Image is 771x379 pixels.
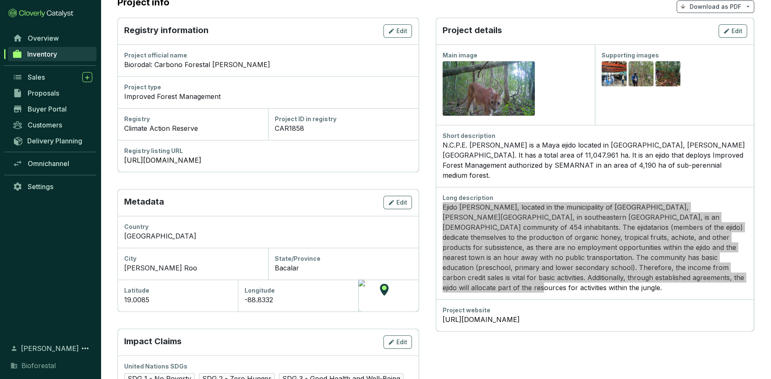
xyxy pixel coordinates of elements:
[383,196,412,209] button: Edit
[8,47,96,61] a: Inventory
[8,134,96,148] a: Delivery Planning
[443,314,747,324] a: [URL][DOMAIN_NAME]
[124,263,261,273] div: [PERSON_NAME] Roo
[124,83,412,91] div: Project type
[443,194,747,202] div: Long description
[28,121,62,129] span: Customers
[28,73,45,81] span: Sales
[124,286,231,295] div: Latitude
[396,338,407,346] span: Edit
[28,159,69,168] span: Omnichannel
[443,132,747,140] div: Short description
[124,115,261,123] div: Registry
[8,70,96,84] a: Sales
[8,156,96,171] a: Omnichannel
[8,179,96,194] a: Settings
[28,34,59,42] span: Overview
[124,24,208,38] p: Registry information
[124,155,412,165] a: [URL][DOMAIN_NAME]
[21,343,79,353] span: [PERSON_NAME]
[27,50,57,58] span: Inventory
[124,91,412,101] div: Improved Forest Management
[124,60,412,70] div: Biorodal: Carbono Forestal [PERSON_NAME]
[443,51,588,60] div: Main image
[719,24,747,38] button: Edit
[124,51,412,60] div: Project official name
[124,123,261,133] div: Climate Action Reserve
[8,102,96,116] a: Buyer Portal
[383,335,412,349] button: Edit
[124,223,412,231] div: Country
[690,3,741,11] p: Download as PDF
[21,361,56,371] span: Bioforestal
[28,182,53,191] span: Settings
[245,286,352,295] div: Longitude
[443,140,747,180] div: N.C.P.E. [PERSON_NAME] is a Maya ejido located in [GEOGRAPHIC_DATA], [PERSON_NAME][GEOGRAPHIC_DAT...
[602,51,747,60] div: Supporting images
[275,263,412,273] div: Bacalar
[732,27,742,35] span: Edit
[383,24,412,38] button: Edit
[8,86,96,100] a: Proposals
[8,31,96,45] a: Overview
[275,254,412,263] div: State/Province
[443,202,747,293] p: Ejido [PERSON_NAME], located in the municipality of [GEOGRAPHIC_DATA], [PERSON_NAME][GEOGRAPHIC_D...
[275,115,412,123] div: Project ID in registry
[28,89,59,97] span: Proposals
[8,118,96,132] a: Customers
[396,27,407,35] span: Edit
[124,254,261,263] div: City
[443,306,747,314] div: Project website
[396,198,407,207] span: Edit
[124,335,182,349] p: Impact Claims
[124,295,231,305] div: 19.0085
[124,231,412,241] div: [GEOGRAPHIC_DATA]
[27,137,82,145] span: Delivery Planning
[124,196,164,209] p: Metadata
[28,105,67,113] span: Buyer Portal
[275,123,412,133] div: CAR1858
[443,24,502,38] p: Project details
[245,295,352,305] div: -88.8332
[124,147,412,155] div: Registry listing URL
[124,362,412,371] div: United Nations SDGs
